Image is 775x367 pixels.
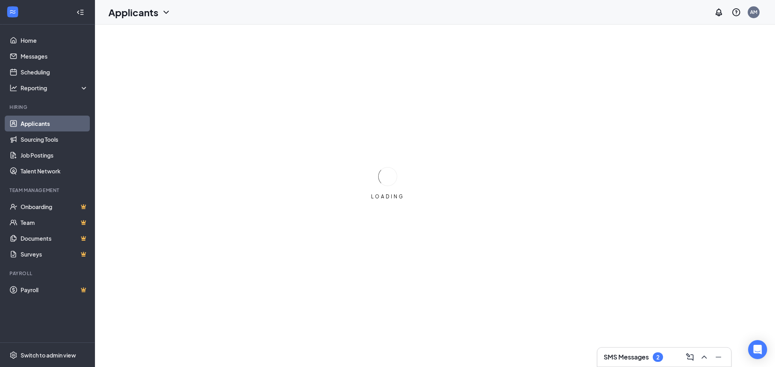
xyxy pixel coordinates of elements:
a: SurveysCrown [21,246,88,262]
div: LOADING [368,193,407,200]
button: Minimize [712,351,725,363]
a: Home [21,32,88,48]
h1: Applicants [108,6,158,19]
div: AM [750,9,757,15]
div: Hiring [9,104,87,110]
svg: ChevronUp [699,352,709,362]
a: TeamCrown [21,215,88,230]
svg: ChevronDown [161,8,171,17]
svg: ComposeMessage [685,352,695,362]
div: Reporting [21,84,89,92]
div: Team Management [9,187,87,194]
button: ComposeMessage [684,351,696,363]
a: Talent Network [21,163,88,179]
svg: QuestionInfo [731,8,741,17]
svg: WorkstreamLogo [9,8,17,16]
button: ChevronUp [698,351,711,363]
svg: Analysis [9,84,17,92]
svg: Collapse [76,8,84,16]
a: OnboardingCrown [21,199,88,215]
a: DocumentsCrown [21,230,88,246]
div: Payroll [9,270,87,277]
div: Open Intercom Messenger [748,340,767,359]
a: Job Postings [21,147,88,163]
a: Sourcing Tools [21,131,88,147]
a: Messages [21,48,88,64]
a: Scheduling [21,64,88,80]
svg: Settings [9,351,17,359]
a: PayrollCrown [21,282,88,298]
h3: SMS Messages [604,353,649,361]
svg: Notifications [714,8,724,17]
div: Switch to admin view [21,351,76,359]
div: 2 [656,354,659,361]
a: Applicants [21,116,88,131]
svg: Minimize [714,352,723,362]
